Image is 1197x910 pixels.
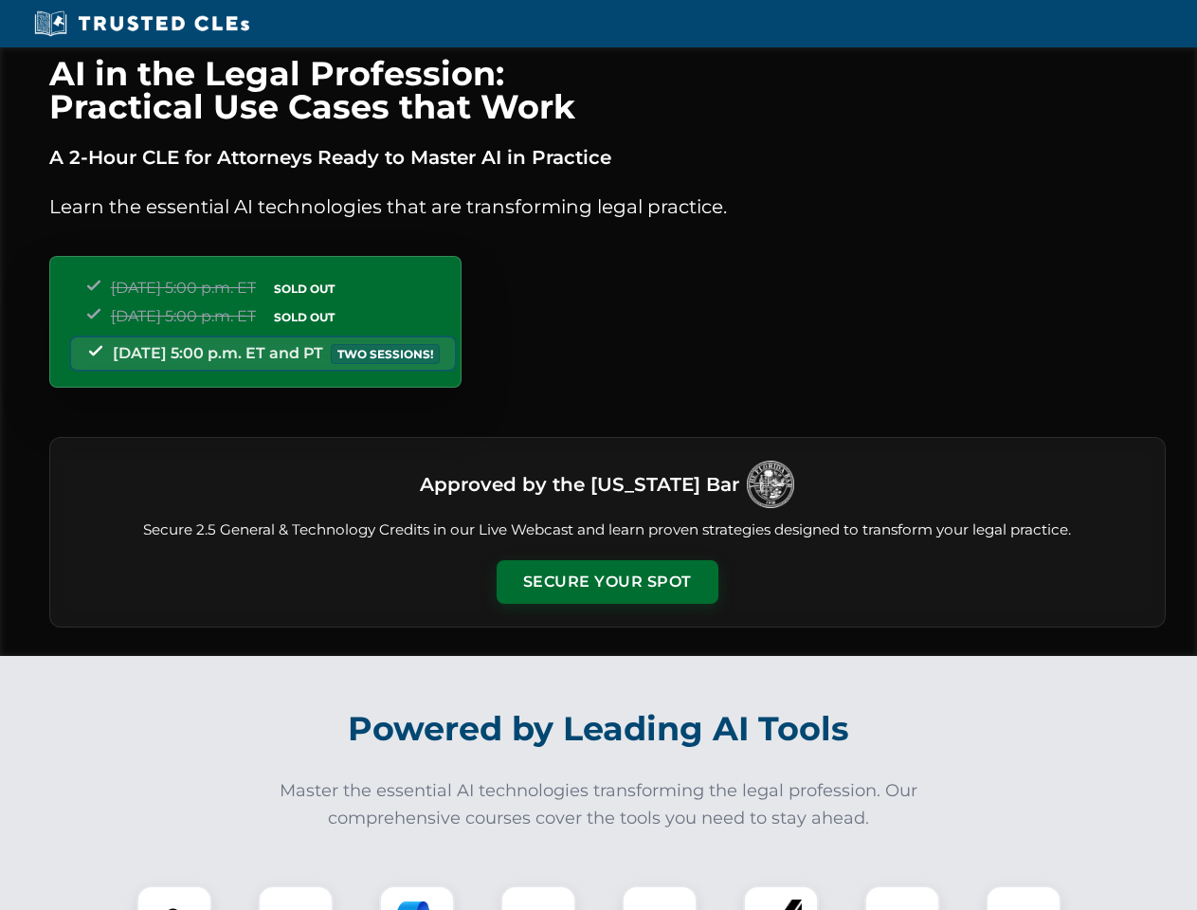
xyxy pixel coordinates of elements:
img: Logo [747,461,794,508]
img: Trusted CLEs [28,9,255,38]
p: Secure 2.5 General & Technology Credits in our Live Webcast and learn proven strategies designed ... [73,519,1142,541]
span: [DATE] 5:00 p.m. ET [111,279,256,297]
h1: AI in the Legal Profession: Practical Use Cases that Work [49,57,1166,123]
span: SOLD OUT [267,307,341,327]
p: Learn the essential AI technologies that are transforming legal practice. [49,191,1166,222]
p: A 2-Hour CLE for Attorneys Ready to Master AI in Practice [49,142,1166,173]
button: Secure Your Spot [497,560,718,604]
span: SOLD OUT [267,279,341,299]
p: Master the essential AI technologies transforming the legal profession. Our comprehensive courses... [267,777,931,832]
h3: Approved by the [US_STATE] Bar [420,467,739,501]
h2: Powered by Leading AI Tools [74,696,1124,762]
span: [DATE] 5:00 p.m. ET [111,307,256,325]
